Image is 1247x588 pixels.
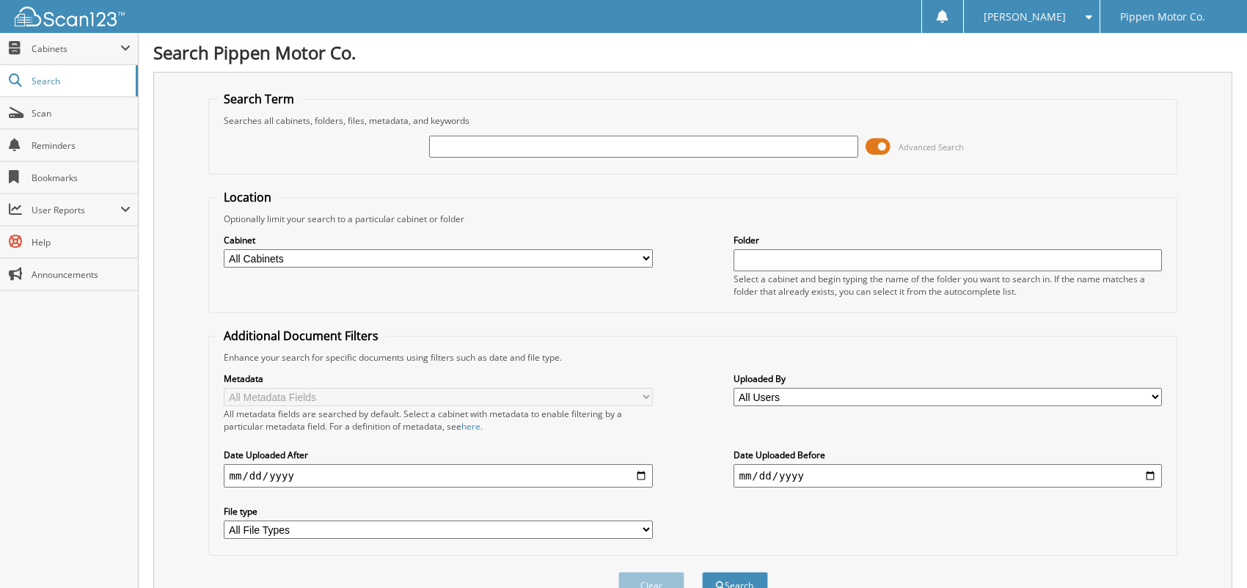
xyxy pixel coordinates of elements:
[216,351,1170,364] div: Enhance your search for specific documents using filters such as date and file type.
[984,12,1066,21] span: [PERSON_NAME]
[1120,12,1205,21] span: Pippen Motor Co.
[224,464,653,488] input: start
[224,408,653,433] div: All metadata fields are searched by default. Select a cabinet with metadata to enable filtering b...
[32,204,120,216] span: User Reports
[32,107,131,120] span: Scan
[734,234,1163,246] label: Folder
[899,142,964,152] span: Advanced Search
[734,449,1163,461] label: Date Uploaded Before
[734,372,1163,385] label: Uploaded By
[461,420,480,433] a: here
[216,189,279,205] legend: Location
[224,234,653,246] label: Cabinet
[734,273,1163,298] div: Select a cabinet and begin typing the name of the folder you want to search in. If the name match...
[224,449,653,461] label: Date Uploaded After
[734,464,1163,488] input: end
[32,172,131,184] span: Bookmarks
[15,7,125,26] img: scan123-logo-white.svg
[224,505,653,518] label: File type
[32,139,131,152] span: Reminders
[32,43,120,55] span: Cabinets
[32,236,131,249] span: Help
[32,75,128,87] span: Search
[216,328,386,344] legend: Additional Document Filters
[224,372,653,385] label: Metadata
[216,91,301,107] legend: Search Term
[216,114,1170,127] div: Searches all cabinets, folders, files, metadata, and keywords
[32,268,131,281] span: Announcements
[153,40,1232,65] h1: Search Pippen Motor Co.
[216,213,1170,225] div: Optionally limit your search to a particular cabinet or folder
